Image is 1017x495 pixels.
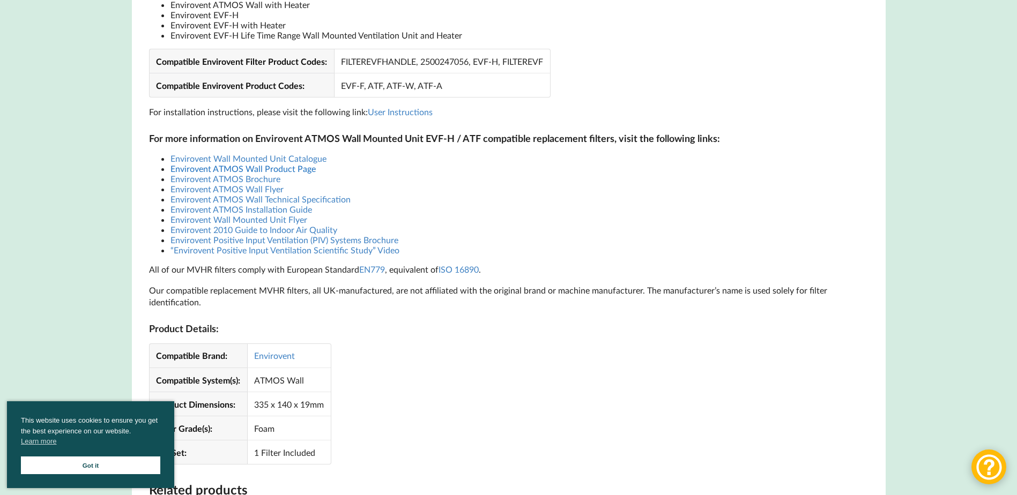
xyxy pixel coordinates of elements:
[170,224,337,235] a: Envirovent 2010 Guide to Indoor Air Quality
[7,401,174,488] div: cookieconsent
[359,264,385,274] a: EN779
[247,367,331,392] td: ATMOS Wall
[149,106,868,118] p: For installation instructions, please visit the following link:
[170,245,399,255] a: “Envirovent Positive Input Ventilation Scientific Study” Video
[368,107,433,117] a: User Instructions
[170,10,868,20] li: Envirovent EVF-H
[150,73,334,97] td: Compatible Envirovent Product Codes:
[150,49,334,73] td: Compatible Envirovent Filter Product Codes:
[149,284,868,309] p: Our compatible replacement MVHR filters, all UK-manufactured, are not affiliated with the origina...
[170,204,312,214] a: Envirovent ATMOS Installation Guide
[254,350,295,361] a: Envirovent
[150,344,247,367] td: Compatible Brand:
[170,30,868,40] li: Envirovent EVF-H Life Time Range Wall Mounted Ventilation Unit and Heater
[334,49,550,73] td: FILTEREVFHANDLE, 2500247056, EVF-H, FILTEREVF
[170,153,326,163] a: Envirovent Wall Mounted Unit Catalogue
[170,194,351,204] a: Envirovent ATMOS Wall Technical Specification
[247,440,331,464] td: 1 Filter Included
[149,264,868,276] p: All of our MVHR filters comply with European Standard , equivalent of .
[170,235,398,245] a: Envirovent Positive Input Ventilation (PIV) Systems Brochure
[21,436,56,447] a: cookies - Learn more
[439,264,479,274] a: ISO 16890
[150,392,247,416] td: Product Dimensions:
[21,456,160,474] a: Got it cookie
[170,214,307,224] a: Envirovent Wall Mounted Unit Flyer
[170,174,280,184] a: Envirovent ATMOS Brochure
[247,392,331,416] td: 335 x 140 x 19mm
[334,73,550,97] td: EVF-F, ATF, ATF-W, ATF-A
[247,416,331,440] td: Foam
[149,322,868,335] h3: Product Details:
[170,20,868,30] li: Envirovent EVF-H with Heater
[150,367,247,392] td: Compatible System(s):
[150,440,247,464] td: Per Set:
[149,132,868,145] h3: For more information on Envirovent ATMOS Wall Mounted Unit EVF-H / ATF compatible replacement fil...
[21,415,160,449] span: This website uses cookies to ensure you get the best experience on our website.
[170,163,316,174] a: Envirovent ATMOS Wall Product Page
[170,184,284,194] a: Envirovent ATMOS Wall Flyer
[150,416,247,440] td: Filter Grade(s):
